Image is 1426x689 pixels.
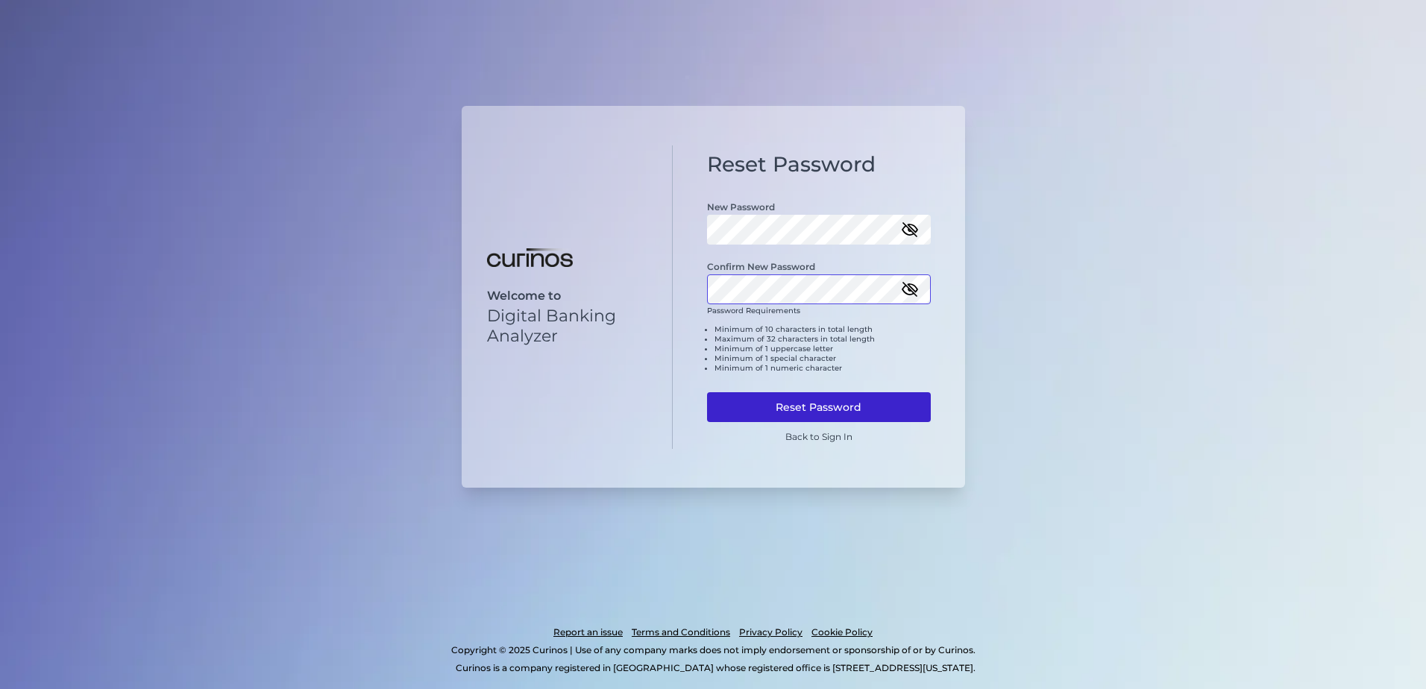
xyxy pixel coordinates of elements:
[714,344,931,353] li: Minimum of 1 uppercase letter
[707,201,775,213] label: New Password
[739,623,802,641] a: Privacy Policy
[707,261,815,272] label: Confirm New Password
[707,392,931,422] button: Reset Password
[714,363,931,373] li: Minimum of 1 numeric character
[707,152,931,177] h1: Reset Password
[632,623,730,641] a: Terms and Conditions
[553,623,623,641] a: Report an issue
[714,353,931,363] li: Minimum of 1 special character
[487,289,647,303] p: Welcome to
[487,306,647,346] p: Digital Banking Analyzer
[785,431,852,442] a: Back to Sign In
[714,324,931,334] li: Minimum of 10 characters in total length
[487,248,573,268] img: Digital Banking Analyzer
[811,623,873,641] a: Cookie Policy
[707,306,931,385] div: Password Requirements
[78,659,1353,677] p: Curinos is a company registered in [GEOGRAPHIC_DATA] whose registered office is [STREET_ADDRESS][...
[714,334,931,344] li: Maximum of 32 characters in total length
[73,641,1353,659] p: Copyright © 2025 Curinos | Use of any company marks does not imply endorsement or sponsorship of ...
